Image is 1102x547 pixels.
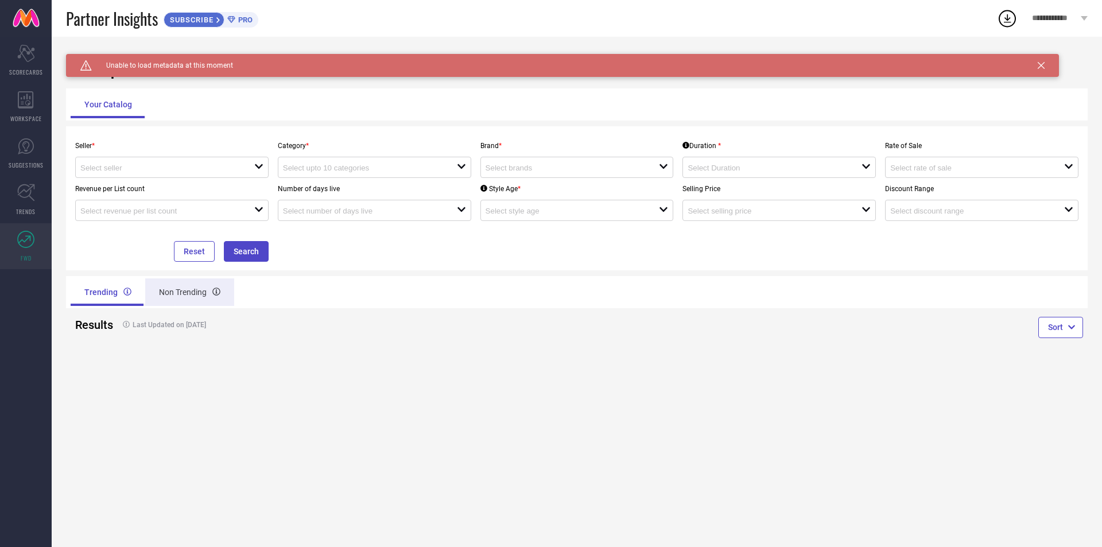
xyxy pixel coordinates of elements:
[278,142,471,150] p: Category
[80,207,237,215] input: Select revenue per list count
[75,185,269,193] p: Revenue per List count
[145,278,234,306] div: Non Trending
[9,161,44,169] span: SUGGESTIONS
[164,15,216,24] span: SUBSCRIBE
[688,207,844,215] input: Select selling price
[16,207,36,216] span: TRENDS
[224,241,269,262] button: Search
[174,241,215,262] button: Reset
[164,9,258,28] a: SUBSCRIBEPRO
[75,142,269,150] p: Seller
[480,185,521,193] div: Style Age
[21,254,32,262] span: FWD
[235,15,253,24] span: PRO
[688,164,844,172] input: Select Duration
[997,8,1018,29] div: Open download list
[10,114,42,123] span: WORKSPACE
[278,185,471,193] p: Number of days live
[486,164,642,172] input: Select brands
[682,142,721,150] div: Duration
[480,142,674,150] p: Brand
[92,61,233,69] span: Unable to load metadata at this moment
[283,207,440,215] input: Select number of days live
[885,142,1078,150] p: Rate of Sale
[486,207,642,215] input: Select style age
[9,68,43,76] span: SCORECARDS
[890,164,1047,172] input: Select rate of sale
[1038,317,1083,337] button: Sort
[682,185,876,193] p: Selling Price
[71,278,145,306] div: Trending
[890,207,1047,215] input: Select discount range
[117,321,526,329] h4: Last Updated on [DATE]
[885,185,1078,193] p: Discount Range
[71,91,146,118] div: Your Catalog
[283,164,440,172] input: Select upto 10 categories
[75,318,108,332] h2: Results
[80,164,237,172] input: Select seller
[66,7,158,30] span: Partner Insights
